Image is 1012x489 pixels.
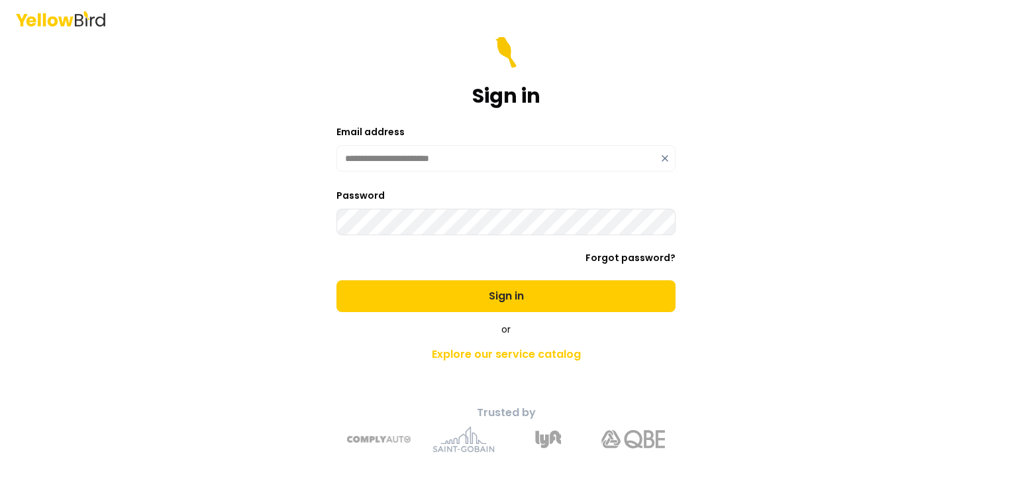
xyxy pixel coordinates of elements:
span: or [501,323,511,336]
label: Email address [336,125,405,138]
label: Password [336,189,385,202]
button: Sign in [336,280,676,312]
a: Forgot password? [585,251,676,264]
p: Trusted by [273,405,739,421]
h1: Sign in [472,84,540,108]
a: Explore our service catalog [273,341,739,368]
